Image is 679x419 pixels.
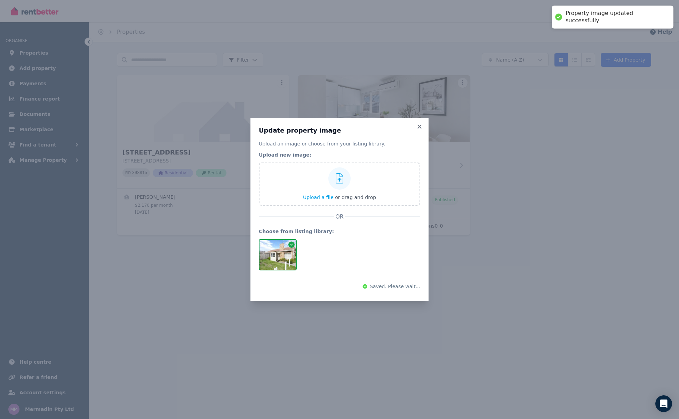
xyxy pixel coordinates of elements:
h3: Update property image [259,126,420,135]
span: OR [334,213,345,221]
span: Upload a file [303,195,334,200]
button: Upload a file or drag and drop [303,194,376,201]
span: Saved. Please wait... [370,283,420,290]
legend: Upload new image: [259,151,420,158]
span: or drag and drop [335,195,376,200]
p: Upload an image or choose from your listing library. [259,140,420,147]
div: Open Intercom Messenger [655,395,672,412]
legend: Choose from listing library: [259,228,420,235]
